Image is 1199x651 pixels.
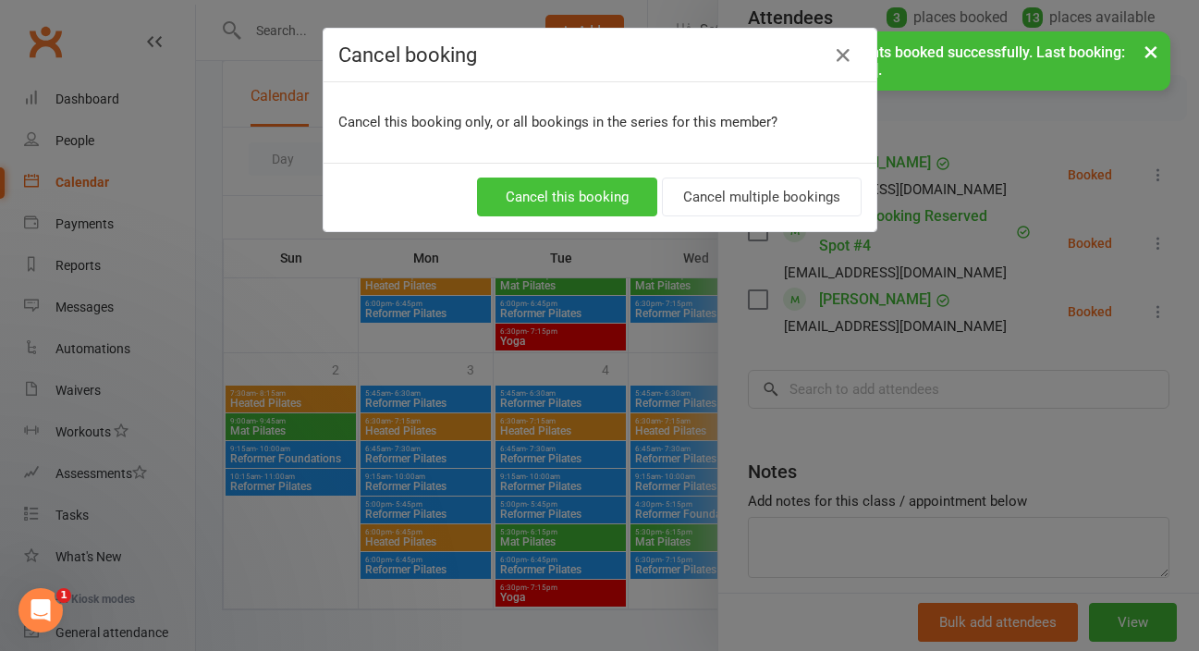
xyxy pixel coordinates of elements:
span: 1 [56,588,71,603]
iframe: Intercom live chat [18,588,63,633]
button: Cancel this booking [477,178,657,216]
p: Cancel this booking only, or all bookings in the series for this member? [338,111,862,133]
button: Close [828,41,858,70]
button: Cancel multiple bookings [662,178,862,216]
h4: Cancel booking [338,43,862,67]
